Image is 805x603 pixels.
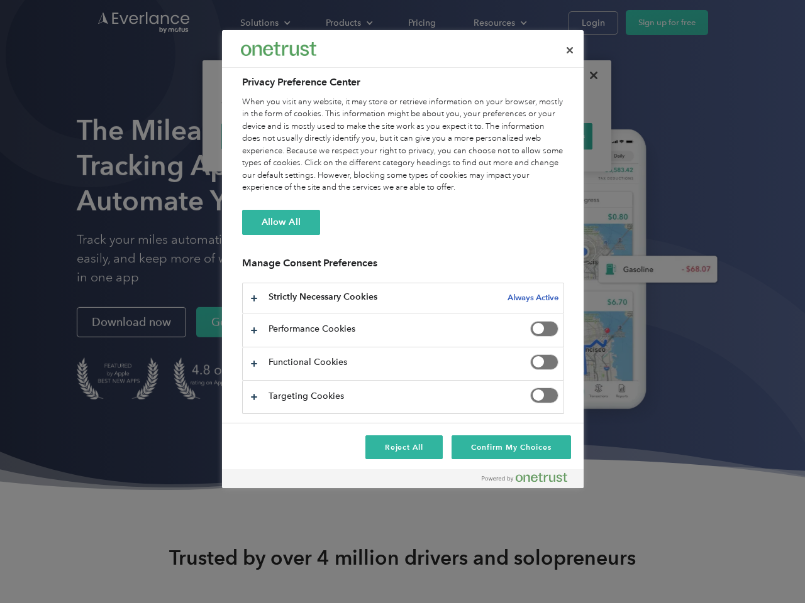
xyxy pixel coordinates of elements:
[242,75,564,90] h2: Privacy Preference Center
[482,472,567,482] img: Powered by OneTrust Opens in a new Tab
[242,96,564,194] div: When you visit any website, it may store or retrieve information on your browser, mostly in the f...
[242,257,564,276] h3: Manage Consent Preferences
[241,42,316,55] img: Everlance
[365,435,443,459] button: Reject All
[241,36,316,62] div: Everlance
[222,30,584,488] div: Preference center
[556,36,584,64] button: Close
[452,435,570,459] button: Confirm My Choices
[222,30,584,488] div: Privacy Preference Center
[242,210,320,235] button: Allow All
[482,472,577,488] a: Powered by OneTrust Opens in a new Tab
